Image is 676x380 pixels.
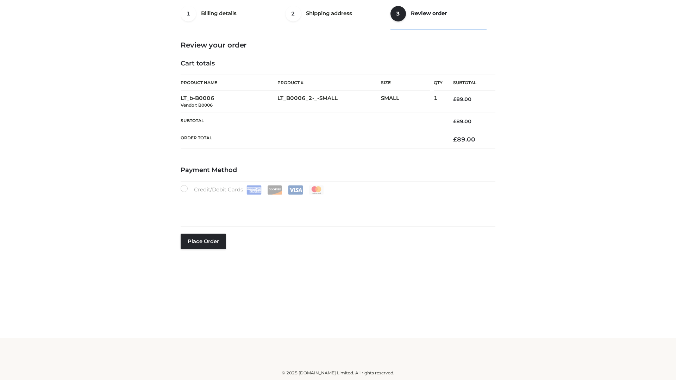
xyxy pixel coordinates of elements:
th: Product Name [181,75,277,91]
th: Size [381,75,430,91]
td: SMALL [381,91,434,113]
span: £ [453,96,456,102]
th: Qty [434,75,443,91]
h4: Payment Method [181,166,495,174]
img: Mastercard [309,185,324,195]
h4: Cart totals [181,60,495,68]
small: Vendor: B0006 [181,102,213,108]
label: Credit/Debit Cards [181,185,325,195]
div: © 2025 [DOMAIN_NAME] Limited. All rights reserved. [105,369,571,376]
th: Product # [277,75,381,91]
bdi: 89.00 [453,136,475,143]
iframe: Secure payment input frame [179,193,494,219]
bdi: 89.00 [453,96,471,102]
img: Discover [267,185,282,195]
th: Subtotal [181,113,443,130]
span: £ [453,136,457,143]
td: LT_B0006_2-_-SMALL [277,91,381,113]
button: Place order [181,234,226,249]
td: LT_b-B0006 [181,91,277,113]
span: £ [453,118,456,125]
th: Subtotal [443,75,495,91]
td: 1 [434,91,443,113]
img: Visa [288,185,303,195]
h3: Review your order [181,41,495,49]
bdi: 89.00 [453,118,471,125]
th: Order Total [181,130,443,149]
img: Amex [246,185,262,195]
